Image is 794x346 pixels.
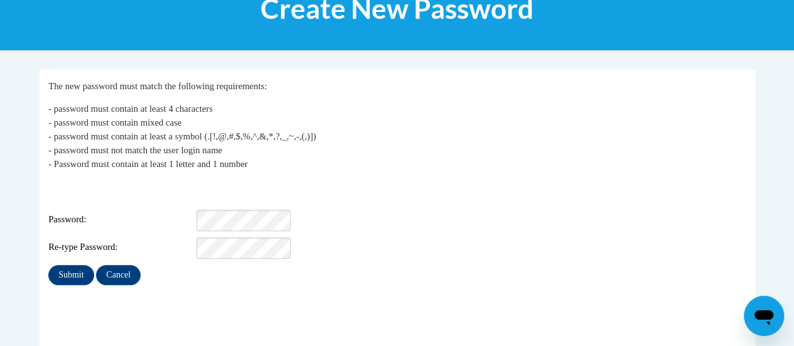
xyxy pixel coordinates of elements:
[48,81,267,91] span: The new password must match the following requirements:
[48,213,194,227] span: Password:
[96,265,141,285] input: Cancel
[48,265,94,285] input: Submit
[48,104,316,169] span: - password must contain at least 4 characters - password must contain mixed case - password must ...
[48,241,194,254] span: Re-type Password:
[744,296,784,336] iframe: Button to launch messaging window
